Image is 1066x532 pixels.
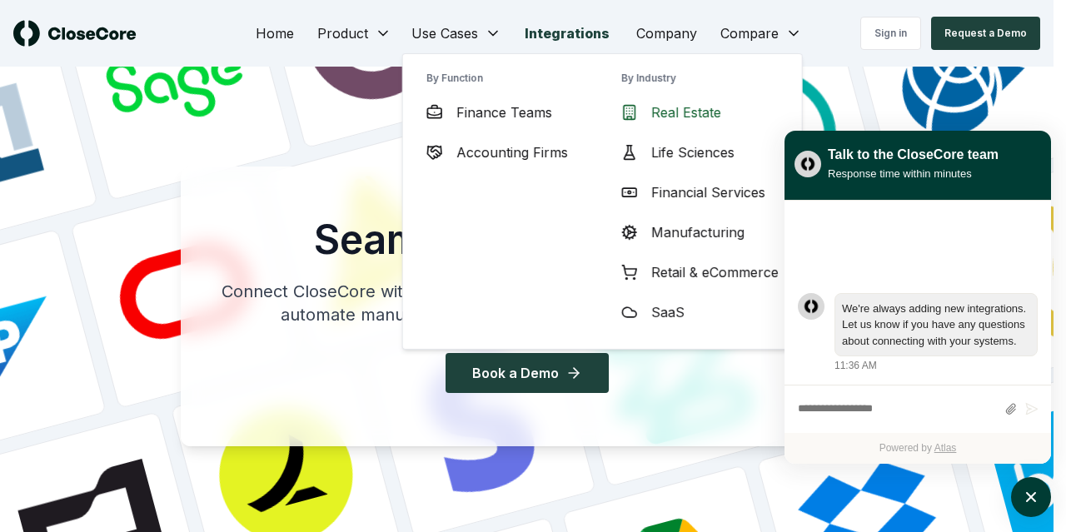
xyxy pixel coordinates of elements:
div: atlas-message [798,293,1038,374]
div: atlas-composer [798,394,1038,425]
div: atlas-window [785,131,1051,464]
span: Financial Services [651,182,765,202]
span: Finance Teams [456,102,552,122]
h3: By Industry [608,71,792,92]
div: atlas-message-bubble [834,293,1038,357]
h3: By Function [413,71,581,92]
a: Retail & eCommerce [608,252,792,292]
span: Real Estate [651,102,721,122]
span: Accounting Firms [456,142,568,162]
div: 11:36 AM [834,358,877,373]
span: Life Sciences [651,142,735,162]
span: Manufacturing [651,222,745,242]
div: Wednesday, September 24, 11:36 AM [834,293,1038,374]
div: atlas-message-author-avatar [798,293,824,320]
div: Talk to the CloseCore team [828,145,999,165]
div: Response time within minutes [828,165,999,182]
img: yblje5SQxOoZuw2TcITt_icon.png [795,151,821,177]
a: SaaS [608,292,792,332]
span: Retail & eCommerce [651,262,779,282]
span: SaaS [651,302,685,322]
button: Attach files by clicking or dropping files here [1004,402,1017,416]
div: Powered by [785,433,1051,464]
a: Manufacturing [608,212,792,252]
a: Atlas [934,442,957,454]
div: atlas-message-text [842,301,1030,350]
a: Accounting Firms [413,132,581,172]
a: Real Estate [608,92,792,132]
a: Financial Services [608,172,792,212]
a: Life Sciences [608,132,792,172]
div: atlas-ticket [785,201,1051,464]
a: Finance Teams [413,92,581,132]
